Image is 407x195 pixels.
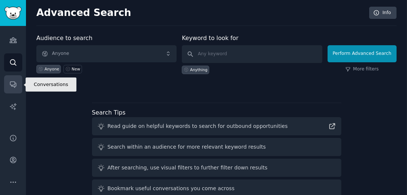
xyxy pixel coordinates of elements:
label: Search Tips [92,109,126,116]
div: Anything [190,67,207,72]
label: Keyword to look for [182,34,239,42]
img: GummySearch logo [4,7,22,20]
a: Info [369,7,397,19]
div: Anyone [45,66,59,72]
input: Any keyword [182,45,322,63]
button: Perform Advanced Search [328,45,397,62]
label: Audience to search [36,34,92,42]
div: Read guide on helpful keywords to search for outbound opportunities [108,122,288,130]
button: Anyone [36,45,177,62]
div: After searching, use visual filters to further filter down results [108,164,267,172]
div: New [72,66,80,72]
div: Bookmark useful conversations you come across [108,185,235,192]
a: More filters [345,66,379,73]
a: New [63,65,82,73]
div: Search within an audience for more relevant keyword results [108,143,266,151]
h2: Advanced Search [36,7,365,19]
